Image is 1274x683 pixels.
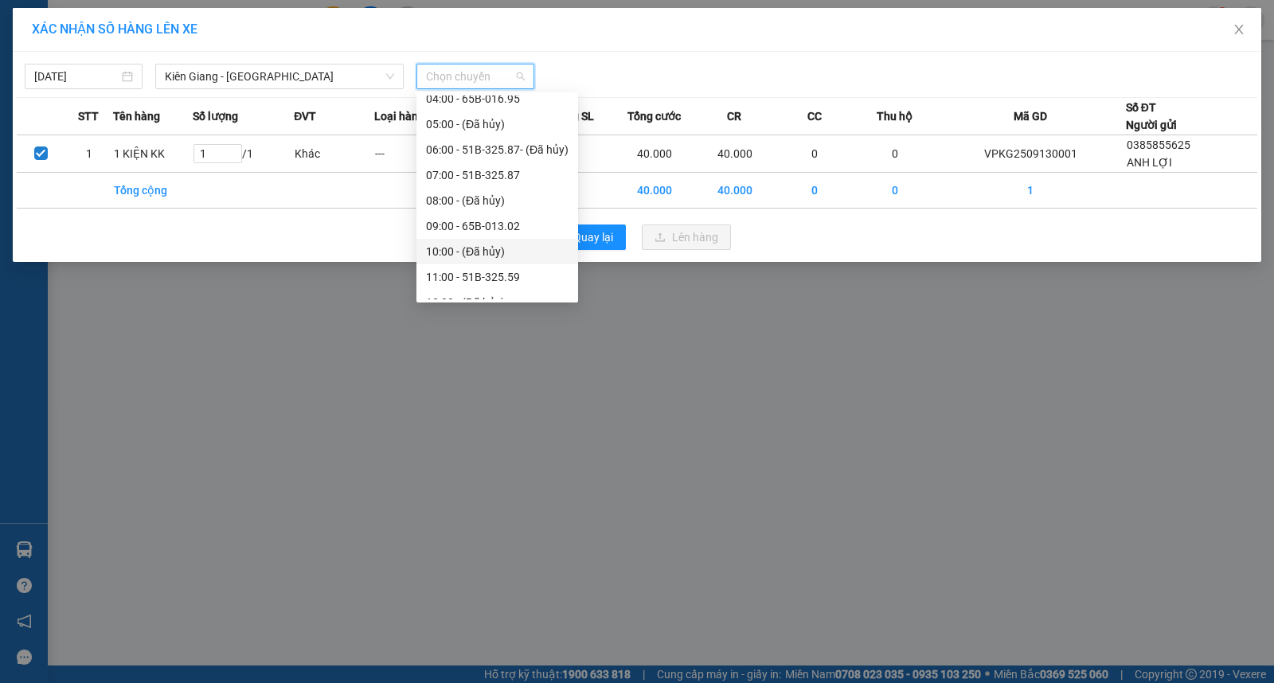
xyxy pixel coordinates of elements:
[855,135,936,173] td: 0
[294,107,316,125] span: ĐVT
[935,173,1126,209] td: 1
[694,135,775,173] td: 40.000
[1217,8,1261,53] button: Close
[615,135,695,173] td: 40.000
[543,224,626,250] button: rollbackQuay lại
[385,72,395,81] span: down
[113,135,193,173] td: 1 KIỆN KK
[426,64,525,88] span: Chọn chuyến
[7,35,303,115] li: E11, Đường số 8, Khu dân cư Nông [GEOGRAPHIC_DATA], Kv.[GEOGRAPHIC_DATA], [GEOGRAPHIC_DATA]
[1126,99,1177,134] div: Số ĐT Người gửi
[1127,156,1172,169] span: ANH LỢI
[113,107,160,125] span: Tên hàng
[92,38,104,51] span: environment
[78,107,99,125] span: STT
[294,135,374,173] td: Khác
[426,115,569,133] div: 05:00 - (Đã hủy)
[1233,23,1245,36] span: close
[426,166,569,184] div: 07:00 - 51B-325.87
[426,90,569,107] div: 04:00 - 65B-016.95
[642,224,731,250] button: uploadLên hàng
[426,243,569,260] div: 10:00 - (Đã hủy)
[374,107,424,125] span: Loại hàng
[807,107,822,125] span: CC
[877,107,913,125] span: Thu hộ
[694,173,775,209] td: 40.000
[165,64,394,88] span: Kiên Giang - Cần Thơ
[426,217,569,235] div: 09:00 - 65B-013.02
[775,173,855,209] td: 0
[615,173,695,209] td: 40.000
[775,135,855,173] td: 0
[426,268,569,286] div: 11:00 - 51B-325.59
[193,135,294,173] td: / 1
[32,21,197,37] span: XÁC NHẬN SỐ HÀNG LÊN XE
[426,294,569,311] div: 12:00 - (Đã hủy)
[1127,139,1190,151] span: 0385855625
[855,173,936,209] td: 0
[64,135,112,173] td: 1
[935,135,1126,173] td: VPKG2509130001
[193,107,238,125] span: Số lượng
[7,115,303,135] li: 1900 8181
[34,68,119,85] input: 13/09/2025
[7,118,20,131] span: phone
[573,228,613,246] span: Quay lại
[426,141,569,158] div: 06:00 - 51B-325.87 - (Đã hủy)
[113,173,193,209] td: Tổng cộng
[92,10,225,30] b: [PERSON_NAME]
[727,107,741,125] span: CR
[374,135,455,173] td: ---
[627,107,681,125] span: Tổng cước
[426,192,569,209] div: 08:00 - (Đã hủy)
[1014,107,1047,125] span: Mã GD
[7,7,87,87] img: logo.jpg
